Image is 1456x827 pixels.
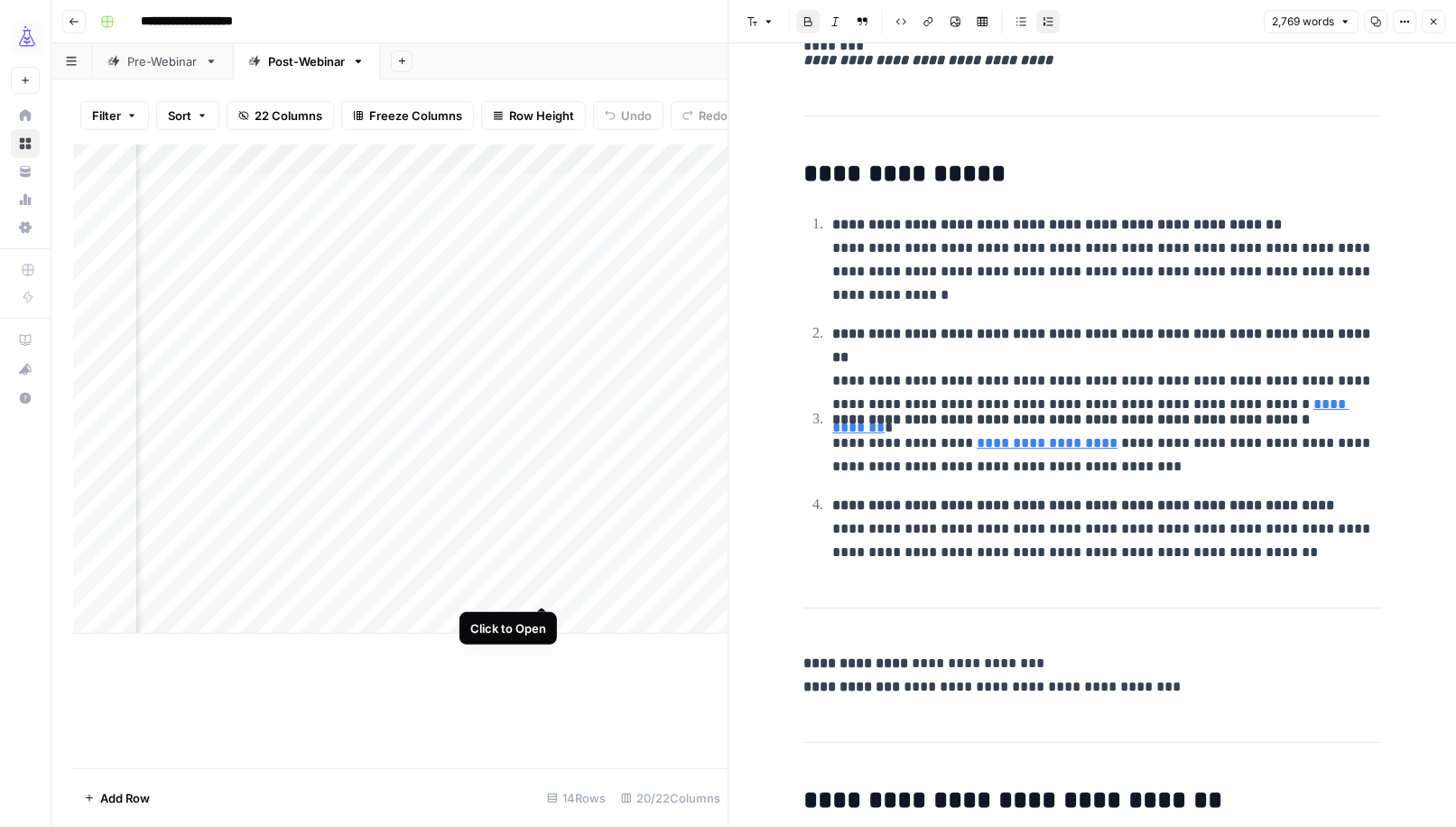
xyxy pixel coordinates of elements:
a: Usage [11,185,40,214]
div: Click to Open [470,619,546,637]
button: Redo [671,101,739,130]
div: 20/22 Columns [614,784,728,813]
button: Row Height [481,101,586,130]
div: Pre-Webinar [127,52,198,70]
a: Post-Webinar [233,43,380,79]
span: Row Height [509,107,574,125]
button: Help + Support [11,384,40,413]
a: Browse [11,129,40,158]
div: 14 Rows [540,784,614,813]
button: Sort [156,101,219,130]
button: Workspace: AirOps Growth [11,14,40,60]
div: What's new? [12,356,39,383]
button: Undo [593,101,663,130]
button: Freeze Columns [341,101,474,130]
div: Post-Webinar [268,52,345,70]
span: Add Row [100,789,150,807]
a: Your Data [11,157,40,186]
a: Settings [11,213,40,242]
span: Redo [699,107,728,125]
span: 2,769 words [1272,14,1334,30]
button: Filter [80,101,149,130]
a: Pre-Webinar [92,43,233,79]
span: 22 Columns [255,107,322,125]
img: AirOps Growth Logo [11,21,43,53]
span: Freeze Columns [369,107,462,125]
button: Add Row [73,784,161,813]
span: Undo [621,107,652,125]
button: 2,769 words [1264,10,1359,33]
a: AirOps Academy [11,326,40,355]
button: What's new? [11,355,40,384]
span: Sort [168,107,191,125]
button: 22 Columns [227,101,334,130]
a: Home [11,101,40,130]
span: Filter [92,107,121,125]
